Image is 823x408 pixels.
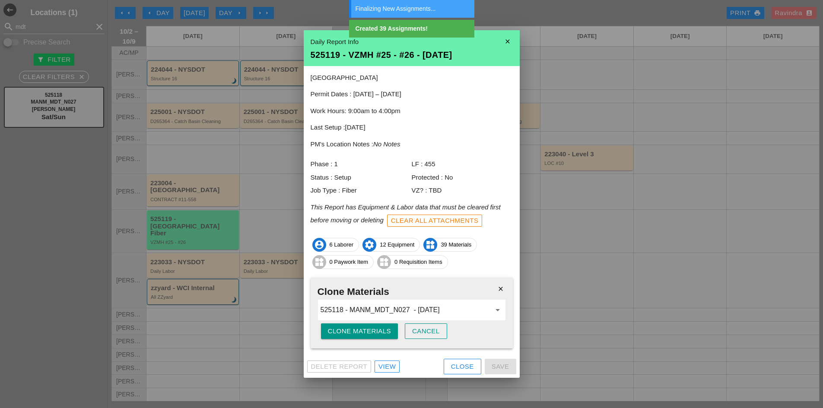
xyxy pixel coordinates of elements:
div: Job Type : Fiber [311,186,412,196]
div: Daily Report Info [311,37,513,47]
input: Pick Destination Report [321,303,491,317]
div: Clone Materials [328,326,391,336]
div: View [378,362,396,372]
div: 525119 - VZMH #25 - #26 - [DATE] [311,51,513,59]
i: account_circle [312,238,326,252]
i: No Notes [373,140,400,148]
div: VZ? : TBD [412,186,513,196]
i: widgets [423,238,437,252]
div: Cancel [412,326,440,336]
span: 12 Equipment [363,238,419,252]
div: LF : 455 [412,159,513,169]
div: Close [451,362,474,372]
i: arrow_drop_down [493,305,503,315]
span: 0 Paywork Item [313,255,374,269]
button: Clone Materials [321,323,398,339]
i: widgets [312,255,326,269]
span: 6 Laborer [313,238,359,252]
p: Permit Dates : [DATE] – [DATE] [311,89,513,99]
button: Clear All Attachments [387,215,483,227]
div: Created 39 Assignments! [356,24,470,33]
button: Cancel [405,323,447,339]
p: [GEOGRAPHIC_DATA] [311,73,513,83]
p: PM's Location Notes : [311,139,513,149]
i: This Report has Equipment & Labor data that must be cleared first before moving or deleting [311,203,501,224]
span: 0 Requisition Items [378,255,448,269]
div: Status : Setup [311,173,412,183]
i: settings [362,238,376,252]
span: 39 Materials [424,238,477,252]
p: Last Setup : [311,123,513,133]
i: close [492,280,509,297]
i: widgets [377,255,391,269]
a: View [375,361,400,373]
div: Protected : No [412,173,513,183]
div: Clear All Attachments [391,216,479,226]
button: Close [444,359,481,374]
h2: Clone Materials [318,285,506,299]
div: Phase : 1 [311,159,412,169]
p: Work Hours: 9:00am to 4:00pm [311,106,513,116]
span: [DATE] [345,123,365,131]
div: Finalizing New Assignments... [356,4,470,13]
i: close [499,33,516,50]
